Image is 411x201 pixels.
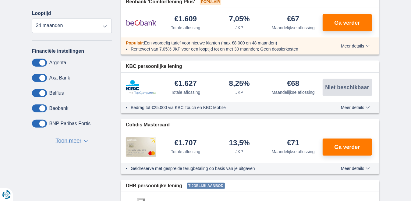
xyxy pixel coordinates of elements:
[341,166,370,171] span: Meer details
[229,15,250,23] div: 7,05%
[49,90,64,96] label: Belfius
[229,80,250,88] div: 8,25%
[49,121,91,126] label: BNP Paribas Fortis
[171,149,200,155] div: Totale aflossing
[323,79,372,96] button: Niet beschikbaar
[49,60,66,65] label: Argenta
[341,105,370,110] span: Meer details
[325,85,369,90] span: Niet beschikbaar
[287,80,299,88] div: €68
[126,122,170,129] span: Cofidis Mastercard
[236,89,243,95] div: JKP
[144,41,277,45] span: Een voordelig tarief voor nieuwe klanten (max €8.000 en 48 maanden)
[236,25,243,31] div: JKP
[49,106,69,111] label: Beobank
[272,25,315,31] div: Maandelijkse aflossing
[32,48,84,54] label: Financiële instellingen
[131,104,319,111] li: Bedrag tot €25.000 via KBC Touch en KBC Mobile
[336,166,374,171] button: Meer details
[54,137,90,145] button: Toon meer ▼
[126,182,182,189] span: DHB persoonlijke lening
[287,15,299,23] div: €67
[131,46,319,52] li: Rentevoet van 7,05% JKP voor een looptijd tot en met 30 maanden; Geen dossierkosten
[187,183,225,189] span: Tijdelijk aanbod
[55,137,81,145] span: Toon meer
[336,105,374,110] button: Meer details
[287,139,299,147] div: €71
[272,89,315,95] div: Maandelijkse aflossing
[236,149,243,155] div: JKP
[49,75,70,81] label: Axa Bank
[272,149,315,155] div: Maandelijkse aflossing
[171,89,200,95] div: Totale aflossing
[229,139,250,147] div: 13,5%
[171,25,200,31] div: Totale aflossing
[175,139,197,147] div: €1.707
[175,15,197,23] div: €1.609
[126,137,156,157] img: product.pl.alt Cofidis CC
[334,20,360,26] span: Ga verder
[32,11,51,16] label: Looptijd
[336,44,374,48] button: Meer details
[341,44,370,48] span: Meer details
[323,14,372,31] button: Ga verder
[84,140,88,142] span: ▼
[131,165,319,171] li: Geldreserve met gespreide terugbetaling op basis van je uitgaven
[126,15,156,30] img: product.pl.alt Beobank
[126,80,156,95] img: product.pl.alt KBC
[126,41,143,45] span: Populair
[175,80,197,88] div: €1.627
[323,139,372,156] button: Ga verder
[334,144,360,150] span: Ga verder
[121,40,324,46] div: :
[126,63,182,70] span: KBC persoonlijke lening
